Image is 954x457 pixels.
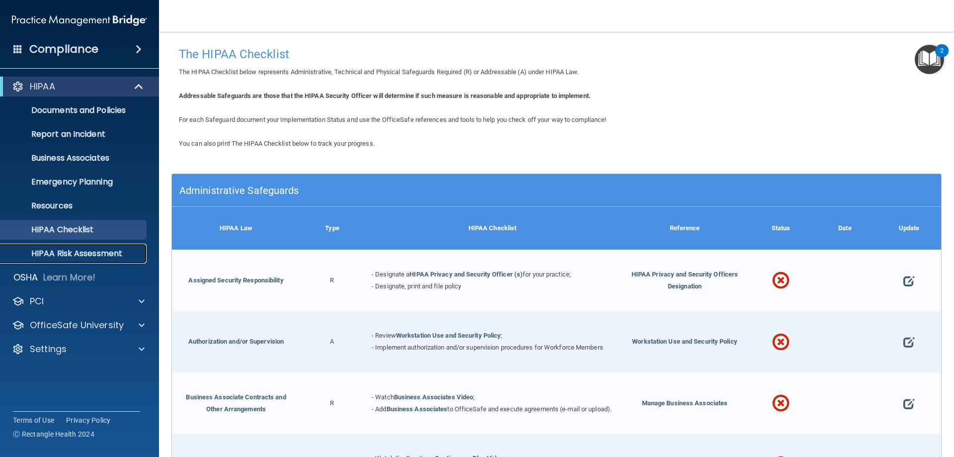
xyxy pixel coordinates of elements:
[188,276,283,284] a: Assigned Security Responsibility
[179,92,591,99] b: Addressable Safeguards are those that the HIPAA Security Officer will determine if such measure i...
[447,405,612,413] span: to OfficeSafe and execute agreements (e-mail or upload).
[501,332,502,339] span: ;
[300,311,364,373] div: A
[300,250,364,311] div: R
[66,415,111,425] a: Privacy Policy
[188,338,284,345] a: Authorization and/or Supervision
[30,319,124,331] p: OfficeSafe University
[642,399,728,407] span: Manage Business Associates
[749,207,813,250] div: Status
[12,319,145,331] a: OfficeSafe University
[43,272,96,283] p: Learn More!
[409,271,523,278] a: HIPAA Privacy and Security Officer (s)
[12,10,147,30] img: PMB logo
[396,332,501,339] a: Workstation Use and Security Policy
[523,271,571,278] span: for your practice;
[179,140,375,147] span: You can also print The HIPAA Checklist below to track your progress.
[300,372,364,434] div: R
[6,153,142,163] p: Business Associates
[12,343,145,355] a: Settings
[6,225,142,235] p: HIPAA Checklist
[372,282,461,290] span: - Designate, print and file policy
[394,393,474,401] a: Business Associates Video
[877,207,941,250] div: Update
[632,271,738,290] span: HIPAA Privacy and Security Officers Designation
[915,45,944,74] button: Open Resource Center, 2 new notifications
[186,393,286,413] a: Business Associate Contracts and Other Arrangements
[372,393,394,401] span: - Watch
[632,338,737,345] span: Workstation Use and Security Policy
[300,207,364,250] div: Type
[372,405,387,413] span: - Add
[12,81,144,92] a: HIPAA
[621,207,749,250] div: Reference
[179,116,606,123] span: For each Safeguard document your Implementation Status and use the OfficeSafe references and tool...
[940,51,944,64] div: 2
[372,344,603,351] span: - Implement authorization and/or supervision procedures for Workforce Members
[6,129,142,139] p: Report an Incident
[473,393,475,401] span: ;
[179,48,934,61] h4: The HIPAA Checklist
[30,81,55,92] p: HIPAA
[813,207,877,250] div: Date
[179,185,741,196] h5: Administrative Safeguards
[30,343,67,355] p: Settings
[12,295,145,307] a: PCI
[13,415,54,425] a: Terms of Use
[6,105,142,115] p: Documents and Policies
[179,68,579,76] span: The HIPAA Checklist below represents Administrative, Technical and Physical Safeguards Required (...
[372,332,396,339] span: - Review
[372,271,409,278] span: - Designate a
[13,429,94,439] span: Ⓒ Rectangle Health 2024
[6,201,142,211] p: Resources
[172,207,300,250] div: HIPAA Law
[29,42,98,56] h4: Compliance
[387,405,448,413] a: Business Associates
[30,295,44,307] p: PCI
[6,249,142,259] p: HIPAA Risk Assessment
[364,207,621,250] div: HIPAA Checklist
[13,272,38,283] p: OSHA
[6,177,142,187] p: Emergency Planning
